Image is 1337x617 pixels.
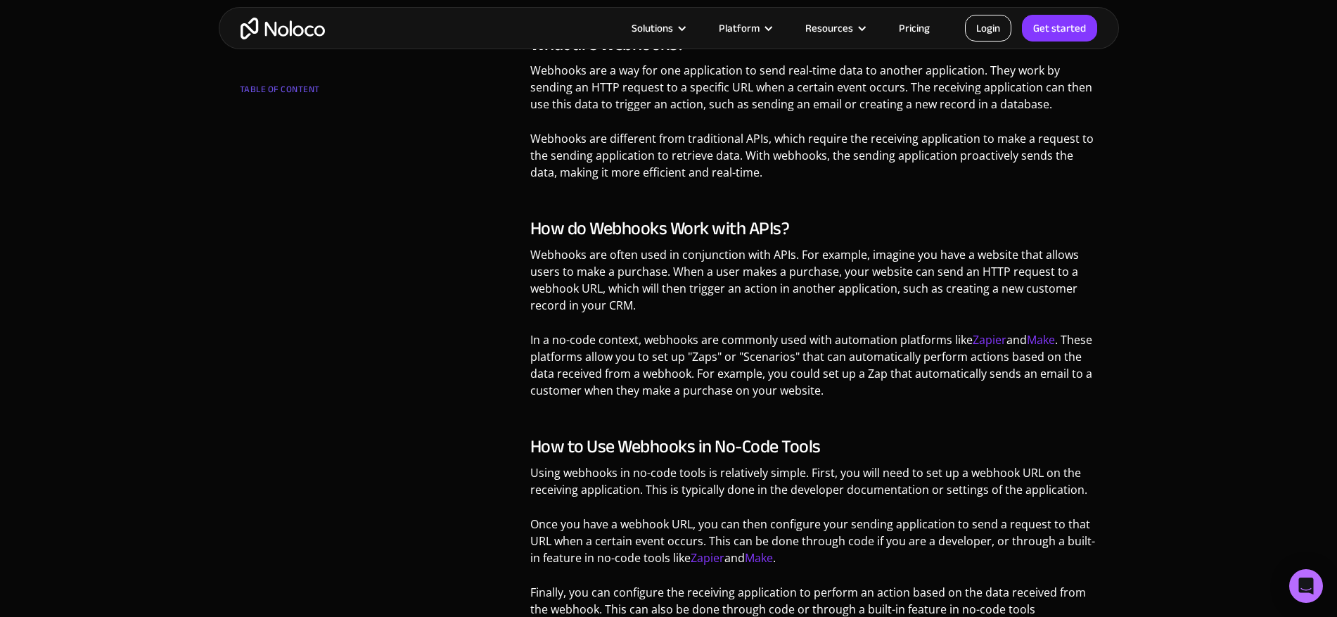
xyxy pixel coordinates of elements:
a: Zapier [691,550,724,566]
h3: How do Webhooks Work with APIs? [530,218,1098,239]
a: Get started [1022,15,1097,42]
p: Webhooks are different from traditional APIs, which require the receiving application to make a r... [530,130,1098,191]
a: home [241,18,325,39]
div: Platform [701,19,788,37]
p: Webhooks are a way for one application to send real-time data to another application. They work b... [530,62,1098,123]
div: Resources [788,19,881,37]
p: Using webhooks in no-code tools is relatively simple. First, you will need to set up a webhook UR... [530,464,1098,509]
div: Solutions [632,19,673,37]
p: Once you have a webhook URL, you can then configure your sending application to send a request to... [530,516,1098,577]
a: Pricing [881,19,947,37]
a: Zapier [973,332,1006,348]
a: Login [965,15,1011,42]
p: Webhooks are often used in conjunction with APIs. For example, imagine you have a website that al... [530,246,1098,324]
div: Open Intercom Messenger [1289,569,1323,603]
div: TABLE OF CONTENT [240,79,410,107]
div: Resources [805,19,853,37]
div: Solutions [614,19,701,37]
p: In a no-code context, webhooks are commonly used with automation platforms like and . These platf... [530,331,1098,409]
div: Platform [719,19,760,37]
a: Make [745,550,773,566]
a: Make [1027,332,1055,348]
h3: How to Use Webhooks in No-Code Tools [530,436,1098,457]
